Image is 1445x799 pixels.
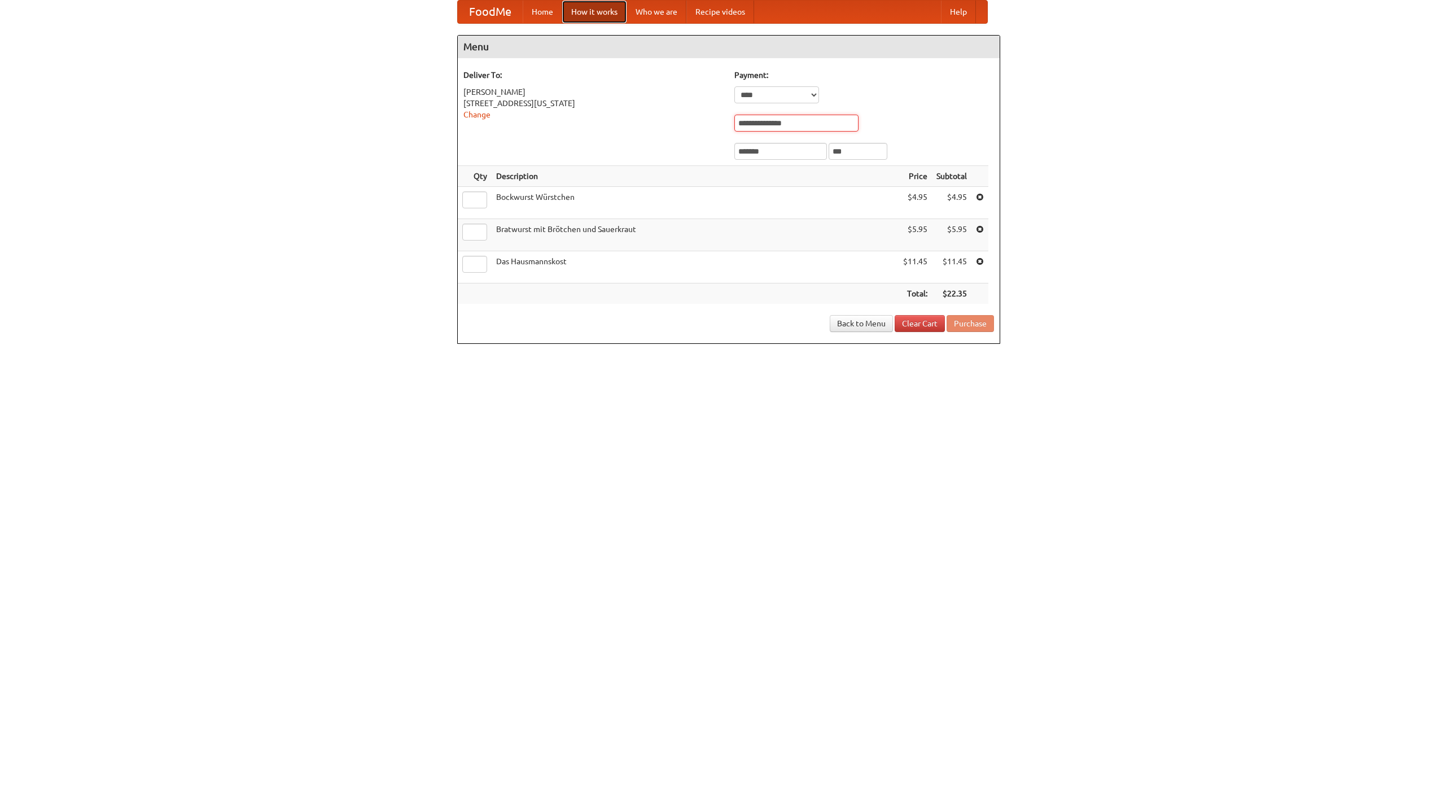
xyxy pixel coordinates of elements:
[899,187,932,219] td: $4.95
[492,251,899,283] td: Das Hausmannskost
[463,69,723,81] h5: Deliver To:
[523,1,562,23] a: Home
[932,219,971,251] td: $5.95
[463,98,723,109] div: [STREET_ADDRESS][US_STATE]
[899,283,932,304] th: Total:
[492,166,899,187] th: Description
[932,251,971,283] td: $11.45
[947,315,994,332] button: Purchase
[899,166,932,187] th: Price
[492,187,899,219] td: Bockwurst Würstchen
[492,219,899,251] td: Bratwurst mit Brötchen und Sauerkraut
[458,36,1000,58] h4: Menu
[458,1,523,23] a: FoodMe
[932,283,971,304] th: $22.35
[458,166,492,187] th: Qty
[686,1,754,23] a: Recipe videos
[899,219,932,251] td: $5.95
[627,1,686,23] a: Who we are
[463,86,723,98] div: [PERSON_NAME]
[895,315,945,332] a: Clear Cart
[830,315,893,332] a: Back to Menu
[463,110,491,119] a: Change
[899,251,932,283] td: $11.45
[941,1,976,23] a: Help
[734,69,994,81] h5: Payment:
[932,166,971,187] th: Subtotal
[562,1,627,23] a: How it works
[932,187,971,219] td: $4.95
